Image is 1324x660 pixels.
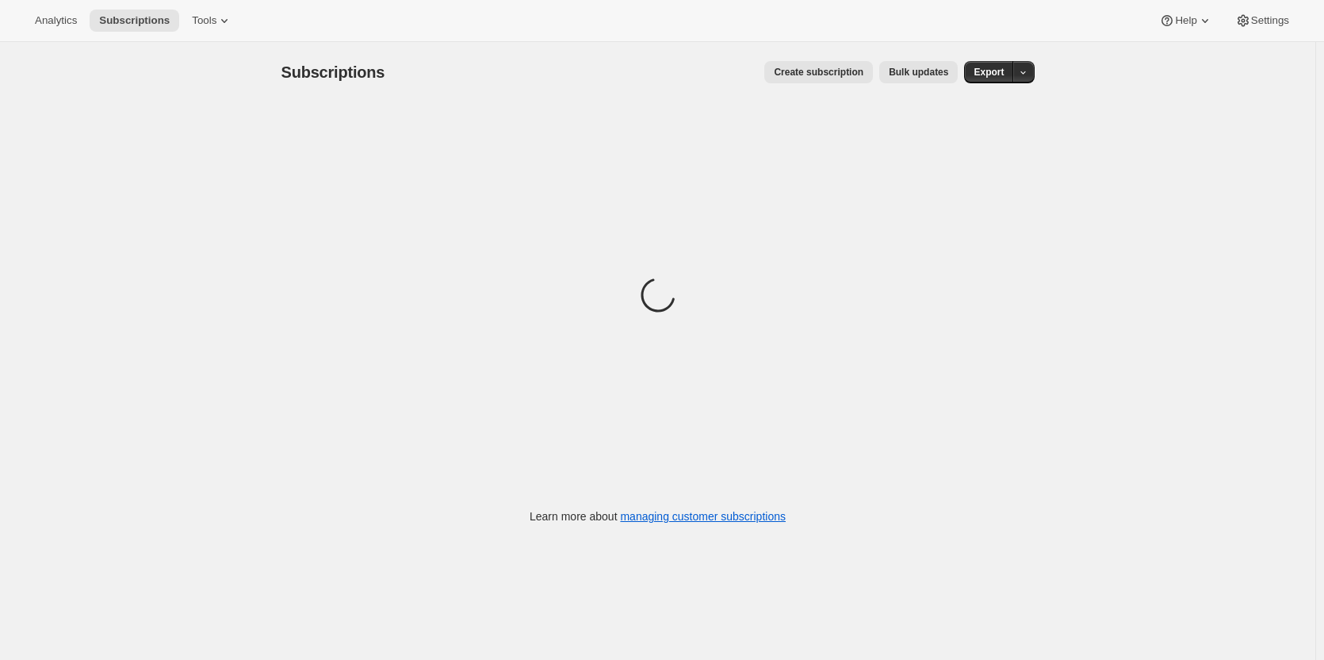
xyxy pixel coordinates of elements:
[974,66,1004,79] span: Export
[25,10,86,32] button: Analytics
[764,61,873,83] button: Create subscription
[620,510,786,523] a: managing customer subscriptions
[1150,10,1222,32] button: Help
[889,66,948,79] span: Bulk updates
[35,14,77,27] span: Analytics
[1175,14,1196,27] span: Help
[90,10,179,32] button: Subscriptions
[530,508,786,524] p: Learn more about
[182,10,242,32] button: Tools
[1226,10,1299,32] button: Settings
[1251,14,1289,27] span: Settings
[964,61,1013,83] button: Export
[879,61,958,83] button: Bulk updates
[281,63,385,81] span: Subscriptions
[99,14,170,27] span: Subscriptions
[774,66,863,79] span: Create subscription
[192,14,216,27] span: Tools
